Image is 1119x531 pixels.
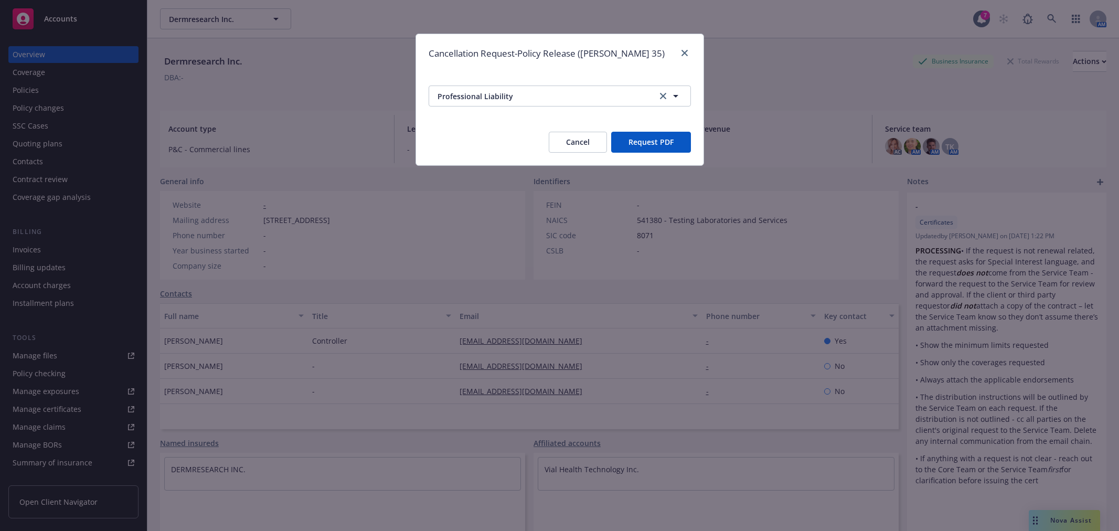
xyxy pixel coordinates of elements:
button: Professional Liabilityclear selection [429,86,691,107]
a: clear selection [657,90,669,102]
button: Cancel [549,132,607,153]
span: Professional Liability [438,91,646,102]
button: Request PDF [611,132,691,153]
a: close [678,47,691,59]
h1: Cancellation Request-Policy Release ([PERSON_NAME] 35) [429,47,665,60]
